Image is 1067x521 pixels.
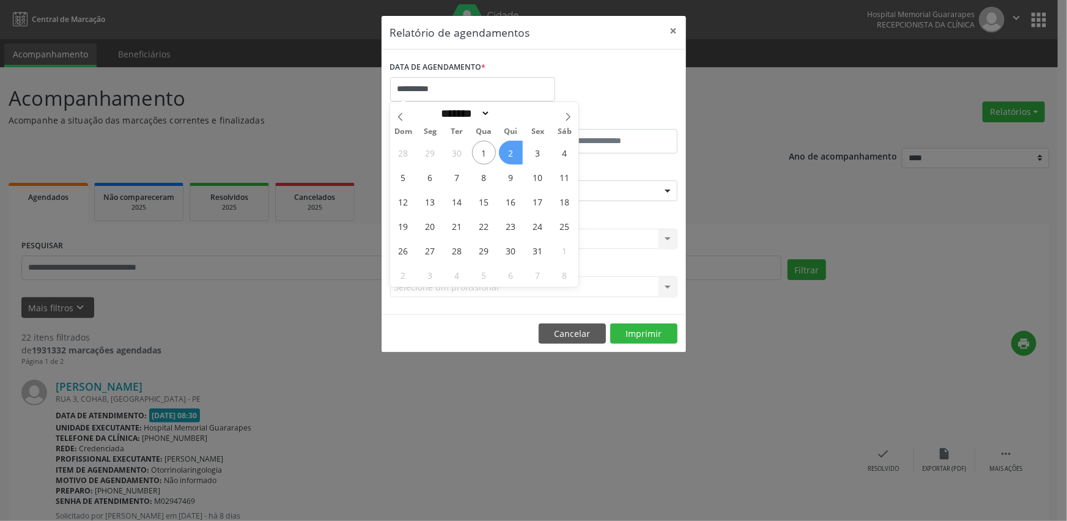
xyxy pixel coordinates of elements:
span: Outubro 18, 2025 [553,190,577,213]
span: Outubro 13, 2025 [418,190,442,213]
span: Novembro 1, 2025 [553,238,577,262]
span: Novembro 8, 2025 [553,263,577,287]
select: Month [437,107,491,120]
span: Sex [525,128,552,136]
span: Outubro 6, 2025 [418,165,442,189]
span: Sáb [552,128,578,136]
span: Novembro 2, 2025 [391,263,415,287]
span: Outubro 26, 2025 [391,238,415,262]
span: Outubro 21, 2025 [445,214,469,238]
span: Setembro 29, 2025 [418,141,442,164]
span: Outubro 19, 2025 [391,214,415,238]
span: Dom [390,128,417,136]
span: Outubro 27, 2025 [418,238,442,262]
span: Novembro 7, 2025 [526,263,550,287]
span: Setembro 30, 2025 [445,141,469,164]
button: Close [662,16,686,46]
span: Qua [471,128,498,136]
span: Outubro 3, 2025 [526,141,550,164]
span: Outubro 22, 2025 [472,214,496,238]
span: Outubro 8, 2025 [472,165,496,189]
span: Qui [498,128,525,136]
span: Novembro 4, 2025 [445,263,469,287]
span: Seg [417,128,444,136]
span: Novembro 5, 2025 [472,263,496,287]
span: Outubro 15, 2025 [472,190,496,213]
span: Outubro 20, 2025 [418,214,442,238]
span: Outubro 12, 2025 [391,190,415,213]
h5: Relatório de agendamentos [390,24,530,40]
span: Outubro 1, 2025 [472,141,496,164]
span: Outubro 7, 2025 [445,165,469,189]
button: Cancelar [539,323,606,344]
span: Outubro 16, 2025 [499,190,523,213]
span: Setembro 28, 2025 [391,141,415,164]
span: Outubro 4, 2025 [553,141,577,164]
span: Outubro 28, 2025 [445,238,469,262]
label: DATA DE AGENDAMENTO [390,58,486,77]
label: ATÉ [537,110,677,129]
span: Outubro 14, 2025 [445,190,469,213]
span: Outubro 23, 2025 [499,214,523,238]
span: Outubro 17, 2025 [526,190,550,213]
span: Outubro 24, 2025 [526,214,550,238]
span: Novembro 6, 2025 [499,263,523,287]
span: Outubro 5, 2025 [391,165,415,189]
span: Outubro 10, 2025 [526,165,550,189]
span: Outubro 11, 2025 [553,165,577,189]
span: Ter [444,128,471,136]
span: Outubro 2, 2025 [499,141,523,164]
span: Outubro 31, 2025 [526,238,550,262]
span: Outubro 30, 2025 [499,238,523,262]
span: Outubro 9, 2025 [499,165,523,189]
input: Year [490,107,531,120]
button: Imprimir [610,323,677,344]
span: Outubro 29, 2025 [472,238,496,262]
span: Novembro 3, 2025 [418,263,442,287]
span: Outubro 25, 2025 [553,214,577,238]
